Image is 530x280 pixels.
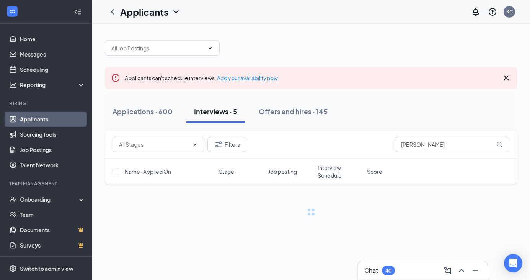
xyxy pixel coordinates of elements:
div: Offers and hires · 145 [259,107,328,116]
div: 40 [385,267,391,274]
svg: WorkstreamLogo [8,8,16,15]
svg: Cross [502,73,511,83]
svg: ChevronDown [192,141,198,147]
a: DocumentsCrown [20,222,85,238]
svg: ChevronDown [171,7,181,16]
svg: Filter [214,140,223,149]
button: Filter Filters [207,137,246,152]
span: Stage [219,168,234,175]
div: Switch to admin view [20,265,73,272]
svg: Collapse [74,8,82,16]
div: Open Intercom Messenger [504,254,522,272]
svg: Analysis [9,81,17,89]
button: ComposeMessage [442,264,454,277]
a: Team [20,207,85,222]
svg: Minimize [471,266,480,275]
div: Team Management [9,180,84,187]
a: Talent Network [20,157,85,173]
button: ChevronUp [455,264,468,277]
div: Onboarding [20,196,79,203]
input: All Job Postings [111,44,204,52]
svg: QuestionInfo [488,7,497,16]
input: Search in interviews [395,137,509,152]
a: Add your availability now [217,74,278,81]
svg: Settings [9,265,17,272]
div: Reporting [20,81,86,89]
a: Sourcing Tools [20,127,85,142]
span: Score [367,168,382,175]
h3: Chat [364,266,378,275]
h1: Applicants [120,5,168,18]
a: Home [20,31,85,47]
button: Minimize [469,264,481,277]
div: KC [506,8,513,15]
a: Job Postings [20,142,85,157]
svg: ComposeMessage [443,266,452,275]
a: SurveysCrown [20,238,85,253]
svg: ChevronDown [207,45,213,51]
svg: Notifications [471,7,480,16]
svg: Error [111,73,120,83]
svg: ChevronUp [457,266,466,275]
div: Hiring [9,100,84,107]
a: Applicants [20,112,85,127]
svg: UserCheck [9,196,17,203]
span: Name · Applied On [125,168,171,175]
div: Applications · 600 [113,107,173,116]
input: All Stages [119,140,189,149]
a: Messages [20,47,85,62]
span: Applicants can't schedule interviews. [125,74,278,81]
span: Interview Schedule [318,164,362,179]
div: Interviews · 5 [194,107,237,116]
svg: MagnifyingGlass [496,141,502,147]
a: Scheduling [20,62,85,77]
svg: ChevronLeft [108,7,117,16]
span: Job posting [268,168,297,175]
